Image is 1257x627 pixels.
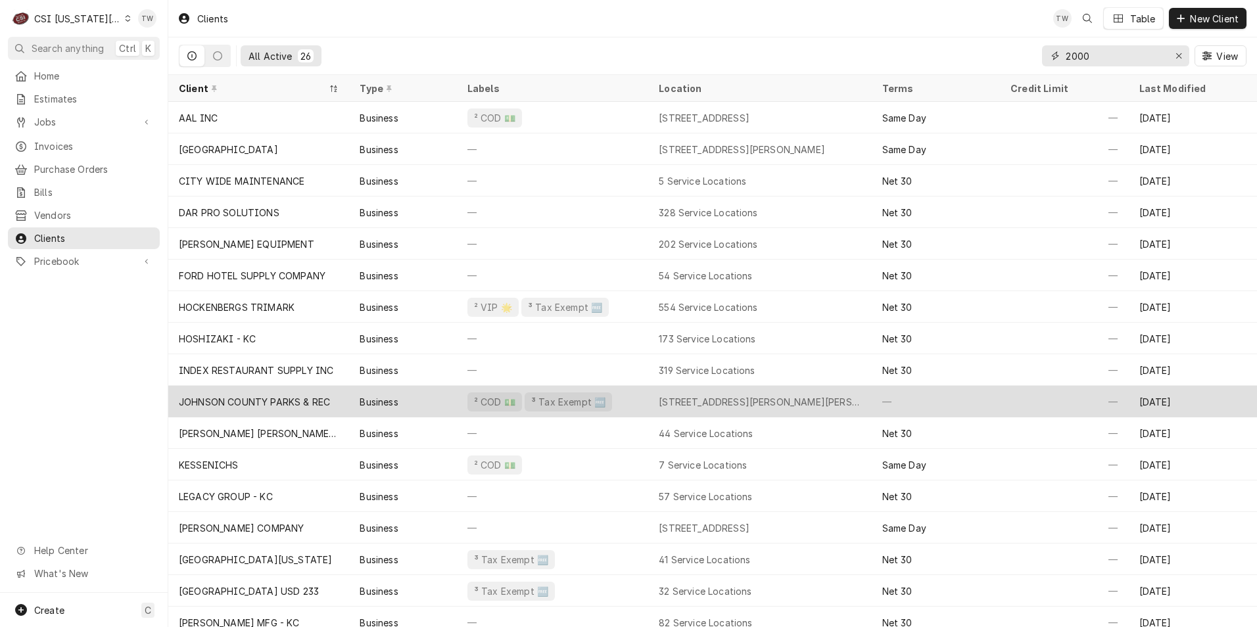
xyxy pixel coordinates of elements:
[659,174,746,188] div: 5 Service Locations
[8,227,160,249] a: Clients
[34,231,153,245] span: Clients
[882,427,913,440] div: Net 30
[1053,9,1072,28] div: Tori Warrick's Avatar
[34,185,153,199] span: Bills
[360,111,398,125] div: Business
[882,332,913,346] div: Net 30
[34,605,64,616] span: Create
[872,386,1000,417] div: —
[360,363,398,377] div: Business
[1000,354,1128,386] div: —
[882,206,913,220] div: Net 30
[882,174,913,188] div: Net 30
[179,427,339,440] div: [PERSON_NAME] [PERSON_NAME] OFFICE
[1000,197,1128,228] div: —
[179,206,279,220] div: DAR PRO SOLUTIONS
[1129,417,1257,449] div: [DATE]
[457,354,648,386] div: —
[1000,102,1128,133] div: —
[34,254,133,268] span: Pricebook
[1129,102,1257,133] div: [DATE]
[473,111,517,125] div: ² COD 💵
[882,143,926,156] div: Same Day
[659,458,747,472] div: 7 Service Locations
[300,49,311,63] div: 26
[34,139,153,153] span: Invoices
[882,584,913,598] div: Net 30
[360,427,398,440] div: Business
[179,553,332,567] div: [GEOGRAPHIC_DATA][US_STATE]
[659,111,749,125] div: [STREET_ADDRESS]
[1214,49,1241,63] span: View
[179,363,333,377] div: INDEX RESTAURANT SUPPLY INC
[457,323,648,354] div: —
[1000,544,1128,575] div: —
[1000,165,1128,197] div: —
[360,143,398,156] div: Business
[179,300,295,314] div: HOCKENBERGS TRIMARK
[457,133,648,165] div: —
[249,49,293,63] div: All Active
[1129,449,1257,480] div: [DATE]
[659,143,825,156] div: [STREET_ADDRESS][PERSON_NAME]
[179,269,325,283] div: FORD HOTEL SUPPLY COMPANY
[8,204,160,226] a: Vendors
[360,174,398,188] div: Business
[882,458,926,472] div: Same Day
[1000,512,1128,544] div: —
[360,332,398,346] div: Business
[882,111,926,125] div: Same Day
[473,395,517,409] div: ² COD 💵
[12,9,30,28] div: C
[659,237,757,251] div: 202 Service Locations
[659,363,755,377] div: 319 Service Locations
[360,237,398,251] div: Business
[1053,9,1072,28] div: TW
[32,41,104,55] span: Search anything
[1000,449,1128,480] div: —
[1129,291,1257,323] div: [DATE]
[1000,323,1128,354] div: —
[360,521,398,535] div: Business
[1000,575,1128,607] div: —
[179,395,330,409] div: JOHNSON COUNTY PARKS & REC
[1129,480,1257,512] div: [DATE]
[1066,45,1164,66] input: Keyword search
[457,165,648,197] div: —
[882,300,913,314] div: Net 30
[659,521,749,535] div: [STREET_ADDRESS]
[473,458,517,472] div: ² COD 💵
[34,162,153,176] span: Purchase Orders
[8,540,160,561] a: Go to Help Center
[659,584,751,598] div: 32 Service Locations
[1129,323,1257,354] div: [DATE]
[34,115,133,129] span: Jobs
[1000,417,1128,449] div: —
[1129,197,1257,228] div: [DATE]
[659,553,750,567] div: 41 Service Locations
[8,37,160,60] button: Search anythingCtrlK
[119,41,136,55] span: Ctrl
[1139,81,1244,95] div: Last Modified
[473,584,550,598] div: ³ Tax Exempt 🆓
[34,567,152,580] span: What's New
[882,521,926,535] div: Same Day
[34,12,121,26] div: CSI [US_STATE][GEOGRAPHIC_DATA]
[145,603,151,617] span: C
[1000,480,1128,512] div: —
[34,544,152,557] span: Help Center
[457,228,648,260] div: —
[34,92,153,106] span: Estimates
[8,111,160,133] a: Go to Jobs
[360,300,398,314] div: Business
[473,300,513,314] div: ² VIP 🌟
[659,300,757,314] div: 554 Service Locations
[882,363,913,377] div: Net 30
[360,206,398,220] div: Business
[659,206,757,220] div: 328 Service Locations
[8,88,160,110] a: Estimates
[179,490,273,503] div: LEGACY GROUP - KC
[659,269,752,283] div: 54 Service Locations
[8,158,160,180] a: Purchase Orders
[659,332,755,346] div: 173 Service Locations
